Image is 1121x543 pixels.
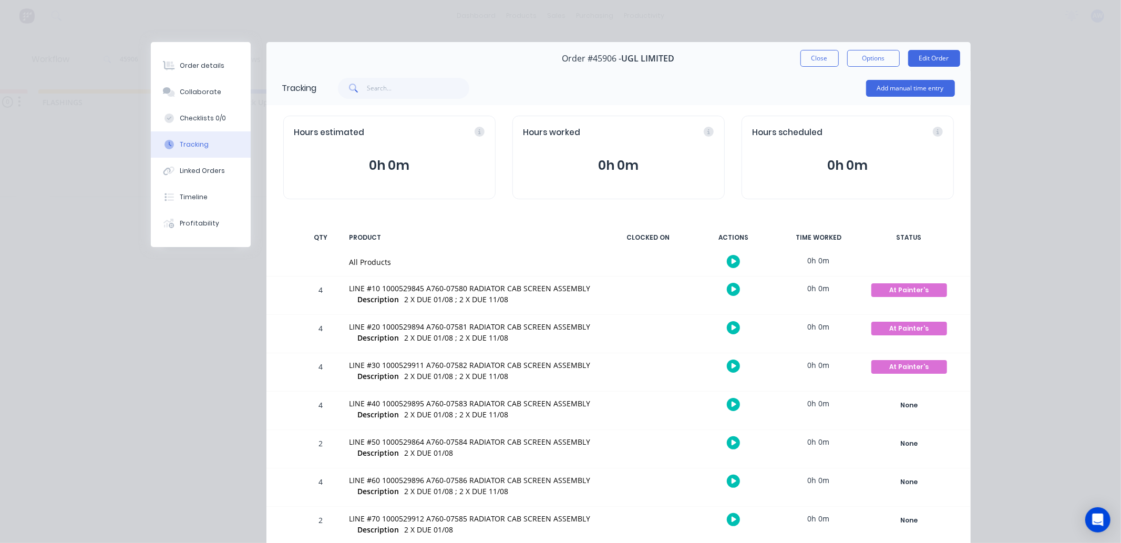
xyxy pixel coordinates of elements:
div: QTY [305,227,337,249]
button: Add manual time entry [866,80,955,97]
div: Order details [180,61,224,70]
span: Description [358,524,399,535]
div: 2 [305,432,337,468]
div: Profitability [180,219,219,228]
div: 4 [305,316,337,353]
button: 0h 0m [294,156,485,176]
input: Search... [367,78,469,99]
button: Collaborate [151,79,251,105]
div: 4 [305,355,337,391]
div: LINE #30 1000529911 A760-07582 RADIATOR CAB SCREEN ASSEMBLY [349,360,597,371]
div: 0h 0m [779,249,858,272]
span: 2 X DUE 01/08 ; 2 X DUE 11/08 [405,333,509,343]
div: 0h 0m [779,507,858,530]
span: Description [358,409,399,420]
span: Description [358,486,399,497]
button: None [871,436,948,451]
div: 0h 0m [779,276,858,300]
span: UGL LIMITED [622,54,675,64]
div: None [871,398,947,412]
div: LINE #10 1000529845 A760-07580 RADIATOR CAB SCREEN ASSEMBLY [349,283,597,294]
div: Collaborate [180,87,221,97]
button: 0h 0m [753,156,943,176]
button: Checklists 0/0 [151,105,251,131]
button: At Painter's [871,321,948,336]
span: Description [358,294,399,305]
div: 4 [305,278,337,314]
div: At Painter's [871,360,947,374]
span: Description [358,332,399,343]
div: Open Intercom Messenger [1085,507,1110,532]
button: None [871,513,948,528]
div: 0h 0m [779,353,858,377]
span: 2 X DUE 01/08 ; 2 X DUE 11/08 [405,486,509,496]
span: 2 X DUE 01/08 ; 2 X DUE 11/08 [405,409,509,419]
button: Profitability [151,210,251,237]
div: None [871,475,947,489]
div: Linked Orders [180,166,225,176]
span: 2 X DUE 01/08 ; 2 X DUE 11/08 [405,294,509,304]
button: 0h 0m [523,156,714,176]
div: 0h 0m [779,430,858,454]
div: 4 [305,393,337,429]
button: Close [800,50,839,67]
span: Description [358,371,399,382]
button: Timeline [151,184,251,210]
span: Order #45906 - [562,54,622,64]
button: At Painter's [871,283,948,298]
div: At Painter's [871,283,947,297]
div: 4 [305,470,337,506]
span: 2 X DUE 01/08 ; 2 X DUE 11/08 [405,371,509,381]
div: LINE #40 1000529895 A760-07583 RADIATOR CAB SCREEN ASSEMBLY [349,398,597,409]
button: Options [847,50,900,67]
div: CLOCKED ON [609,227,688,249]
div: 0h 0m [779,392,858,415]
div: All Products [349,257,597,268]
div: TIME WORKED [779,227,858,249]
button: Edit Order [908,50,960,67]
div: PRODUCT [343,227,603,249]
span: 2 X DUE 01/08 [405,525,454,535]
div: Tracking [180,140,209,149]
span: Hours scheduled [753,127,823,139]
div: Tracking [282,82,317,95]
div: At Painter's [871,322,947,335]
div: ACTIONS [694,227,773,249]
div: LINE #50 1000529864 A760-07584 RADIATOR CAB SCREEN ASSEMBLY [349,436,597,447]
button: Order details [151,53,251,79]
span: Hours estimated [294,127,365,139]
button: At Painter's [871,360,948,374]
div: Timeline [180,192,208,202]
div: None [871,437,947,450]
div: STATUS [865,227,954,249]
div: LINE #60 1000529896 A760-07586 RADIATOR CAB SCREEN ASSEMBLY [349,475,597,486]
div: 0h 0m [779,315,858,339]
span: Description [358,447,399,458]
div: Checklists 0/0 [180,114,226,123]
div: 0h 0m [779,468,858,492]
button: Linked Orders [151,158,251,184]
div: LINE #70 1000529912 A760-07585 RADIATOR CAB SCREEN ASSEMBLY [349,513,597,524]
div: LINE #20 1000529894 A760-07581 RADIATOR CAB SCREEN ASSEMBLY [349,321,597,332]
button: None [871,398,948,413]
button: Tracking [151,131,251,158]
span: 2 X DUE 01/08 [405,448,454,458]
button: None [871,475,948,489]
span: Hours worked [523,127,581,139]
div: None [871,514,947,527]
